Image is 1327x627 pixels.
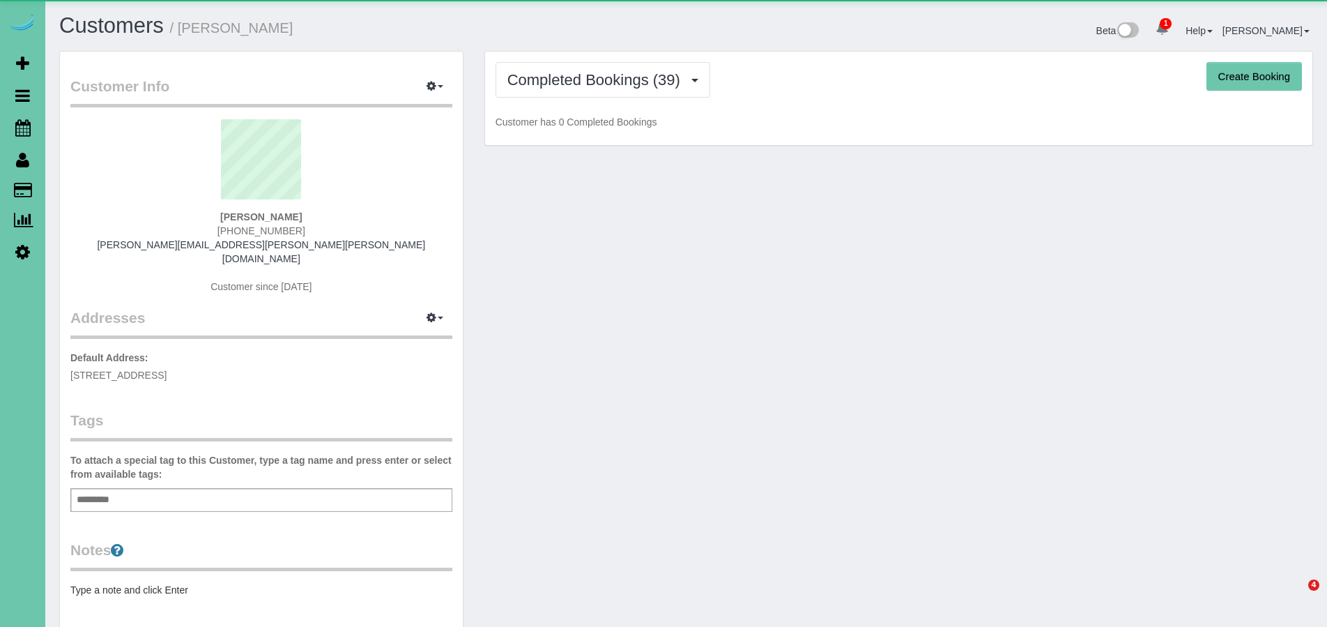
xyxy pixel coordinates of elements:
[170,20,293,36] small: / [PERSON_NAME]
[1096,25,1140,36] a: Beta
[1116,22,1139,40] img: New interface
[70,410,452,441] legend: Tags
[1280,580,1313,613] iframe: Intercom live chat
[70,370,167,381] span: [STREET_ADDRESS]
[70,583,452,597] pre: Type a note and click Enter
[496,115,1302,129] p: Customer has 0 Completed Bookings
[507,71,687,89] span: Completed Bookings (39)
[59,13,164,38] a: Customers
[70,540,452,571] legend: Notes
[97,239,425,264] a: [PERSON_NAME][EMAIL_ADDRESS][PERSON_NAME][PERSON_NAME][DOMAIN_NAME]
[496,62,710,98] button: Completed Bookings (39)
[1206,62,1302,91] button: Create Booking
[210,281,312,292] span: Customer since [DATE]
[1308,580,1319,591] span: 4
[220,211,302,222] strong: [PERSON_NAME]
[1222,25,1310,36] a: [PERSON_NAME]
[8,14,36,33] img: Automaid Logo
[1186,25,1213,36] a: Help
[1160,18,1172,29] span: 1
[1149,14,1176,45] a: 1
[70,453,452,481] label: To attach a special tag to this Customer, type a tag name and press enter or select from availabl...
[70,76,452,107] legend: Customer Info
[217,225,305,236] span: [PHONE_NUMBER]
[70,351,148,365] label: Default Address:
